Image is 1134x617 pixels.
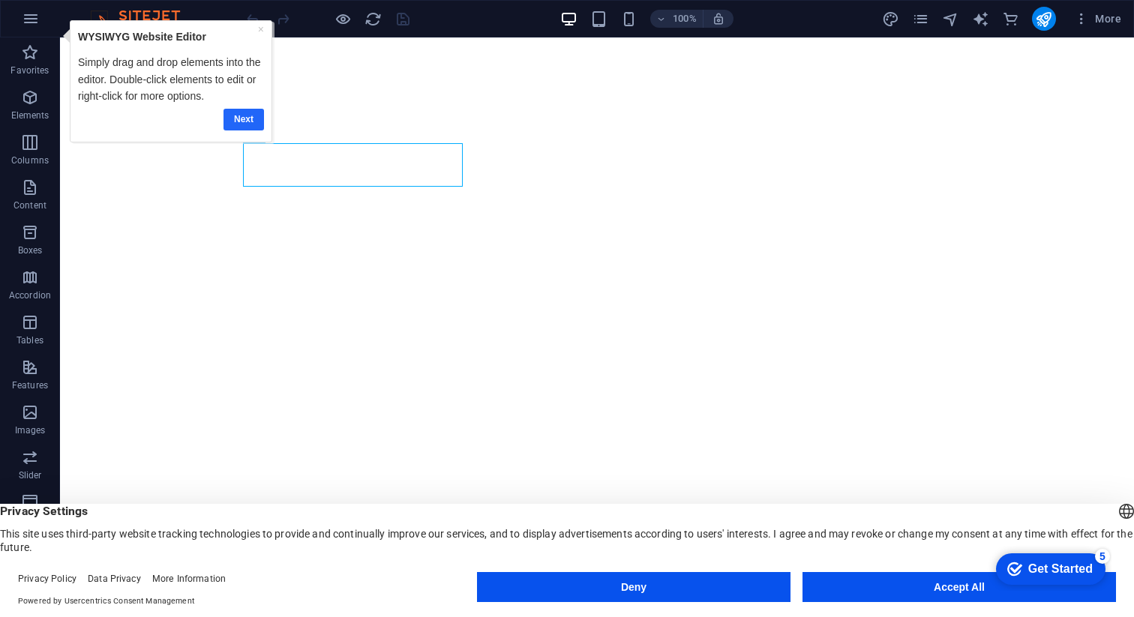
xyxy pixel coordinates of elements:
[942,10,959,28] i: Navigator
[912,10,930,28] button: pages
[18,244,43,256] p: Boxes
[9,289,51,301] p: Accordion
[16,334,43,346] p: Tables
[972,10,990,28] button: text_generator
[1068,7,1127,31] button: More
[1002,10,1019,28] i: Commerce
[1002,10,1020,28] button: commerce
[44,16,109,30] div: Get Started
[10,64,49,76] p: Favorites
[1032,7,1056,31] button: publish
[650,10,703,28] button: 100%
[165,88,205,110] a: Next
[12,7,121,39] div: Get Started 5 items remaining, 0% complete
[712,12,725,25] i: On resize automatically adjust zoom level to fit chosen device.
[15,424,46,436] p: Images
[972,10,989,28] i: AI Writer
[199,1,205,17] div: Close tooltip
[673,10,697,28] h6: 100%
[111,3,126,18] div: 5
[1074,11,1121,26] span: More
[364,10,382,28] button: reload
[11,109,49,121] p: Elements
[19,469,42,481] p: Slider
[86,10,199,28] img: Editor Logo
[364,10,382,28] i: Reload page
[1035,10,1052,28] i: Publish
[19,10,148,22] strong: WYSIWYG Website Editor
[882,10,899,28] i: Design (Ctrl+Alt+Y)
[912,10,929,28] i: Pages (Ctrl+Alt+S)
[13,199,46,211] p: Content
[942,10,960,28] button: navigator
[882,10,900,28] button: design
[334,10,352,28] button: Click here to leave preview mode and continue editing
[19,34,205,84] p: Simply drag and drop elements into the editor. Double-click elements to edit or right-click for m...
[11,154,49,166] p: Columns
[12,379,48,391] p: Features
[199,3,205,15] a: ×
